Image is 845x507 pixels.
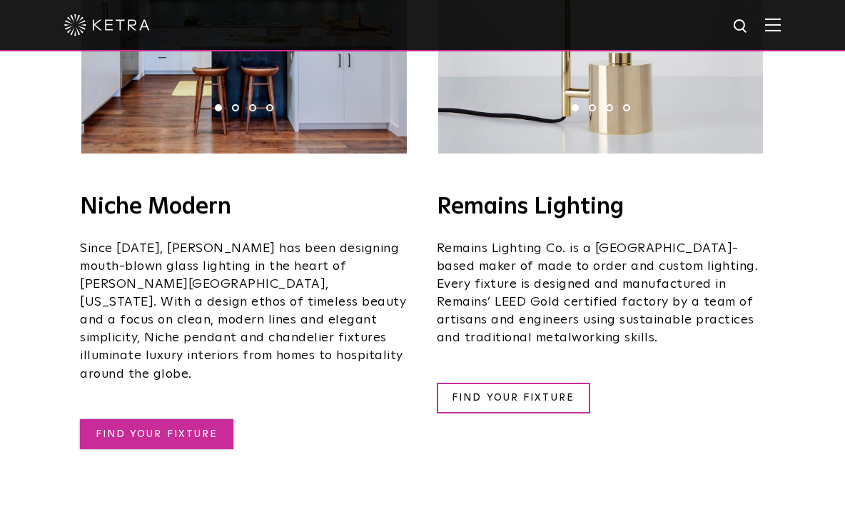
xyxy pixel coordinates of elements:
[80,419,233,450] a: FIND YOUR FIXTURE
[64,14,150,36] img: ketra-logo-2019-white
[765,18,781,31] img: Hamburger%20Nav.svg
[732,18,750,36] img: search icon
[437,383,590,413] a: FIND YOUR FIXTURE
[437,240,765,347] p: Remains Lighting Co. is a [GEOGRAPHIC_DATA]-based maker of made to order and custom lighting. Eve...
[80,240,408,383] p: Since [DATE], [PERSON_NAME] has been designing mouth-blown glass lighting in the heart of [PERSON...
[437,196,765,219] h4: Remains Lighting​
[80,196,408,219] h4: Niche Modern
